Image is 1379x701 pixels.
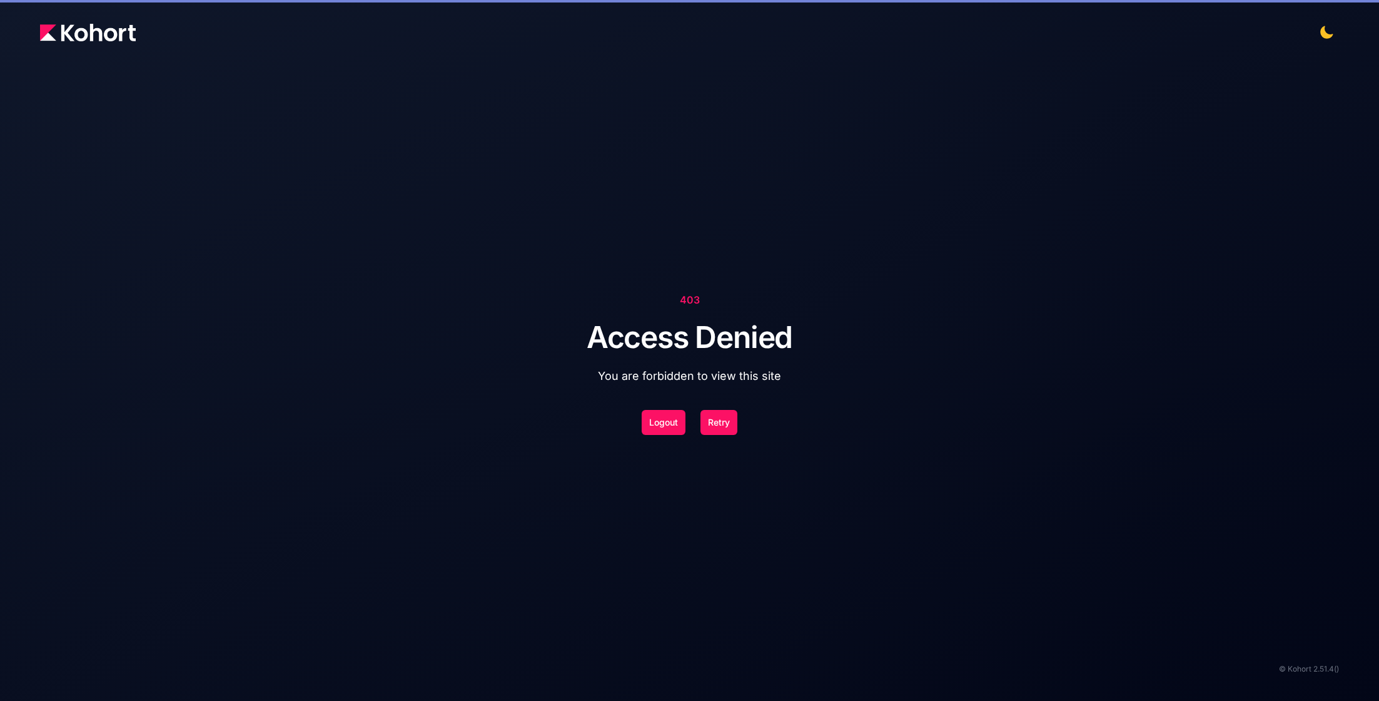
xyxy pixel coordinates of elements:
[587,367,792,385] p: You are forbidden to view this site
[587,322,792,352] h1: Access Denied
[1279,663,1334,675] span: © Kohort 2.51.4
[1334,663,1339,675] span: ()
[642,410,685,435] button: Logout
[700,410,737,435] button: Retry
[587,292,792,307] p: 403
[40,24,136,41] img: Kohort logo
